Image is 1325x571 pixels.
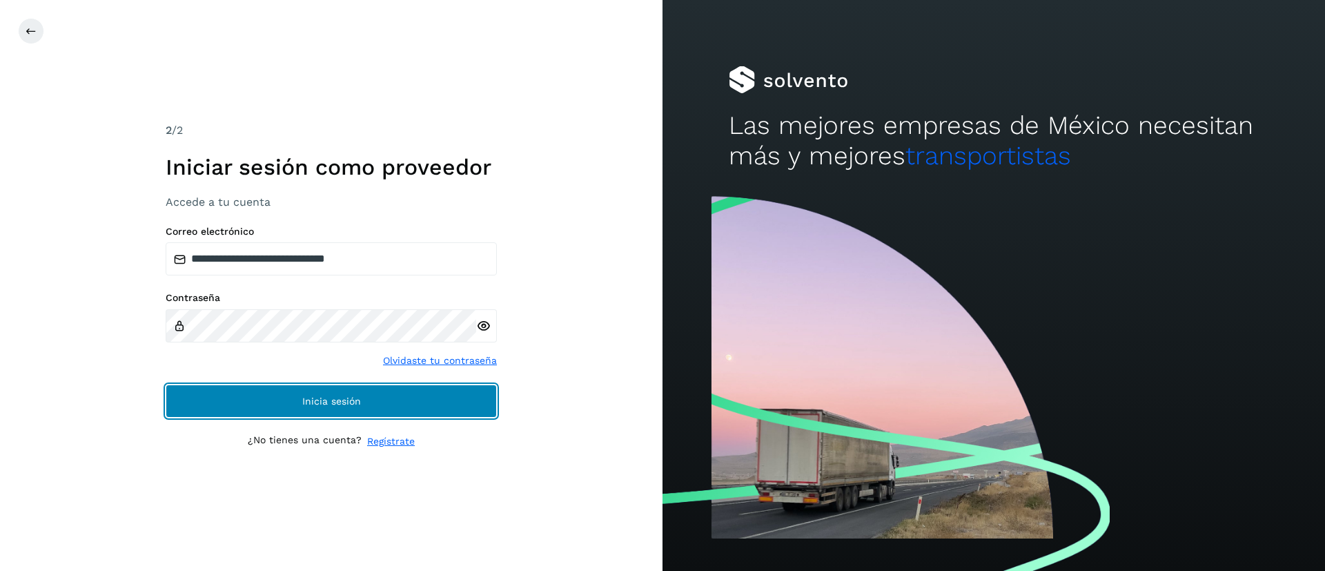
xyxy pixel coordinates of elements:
[166,385,497,418] button: Inicia sesión
[166,154,497,180] h1: Iniciar sesión como proveedor
[166,292,497,304] label: Contraseña
[248,434,362,449] p: ¿No tienes una cuenta?
[383,354,497,368] a: Olvidaste tu contraseña
[905,141,1071,171] span: transportistas
[166,195,497,209] h3: Accede a tu cuenta
[729,110,1259,172] h2: Las mejores empresas de México necesitan más y mejores
[166,124,172,137] span: 2
[367,434,415,449] a: Regístrate
[166,122,497,139] div: /2
[302,396,361,406] span: Inicia sesión
[166,226,497,238] label: Correo electrónico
